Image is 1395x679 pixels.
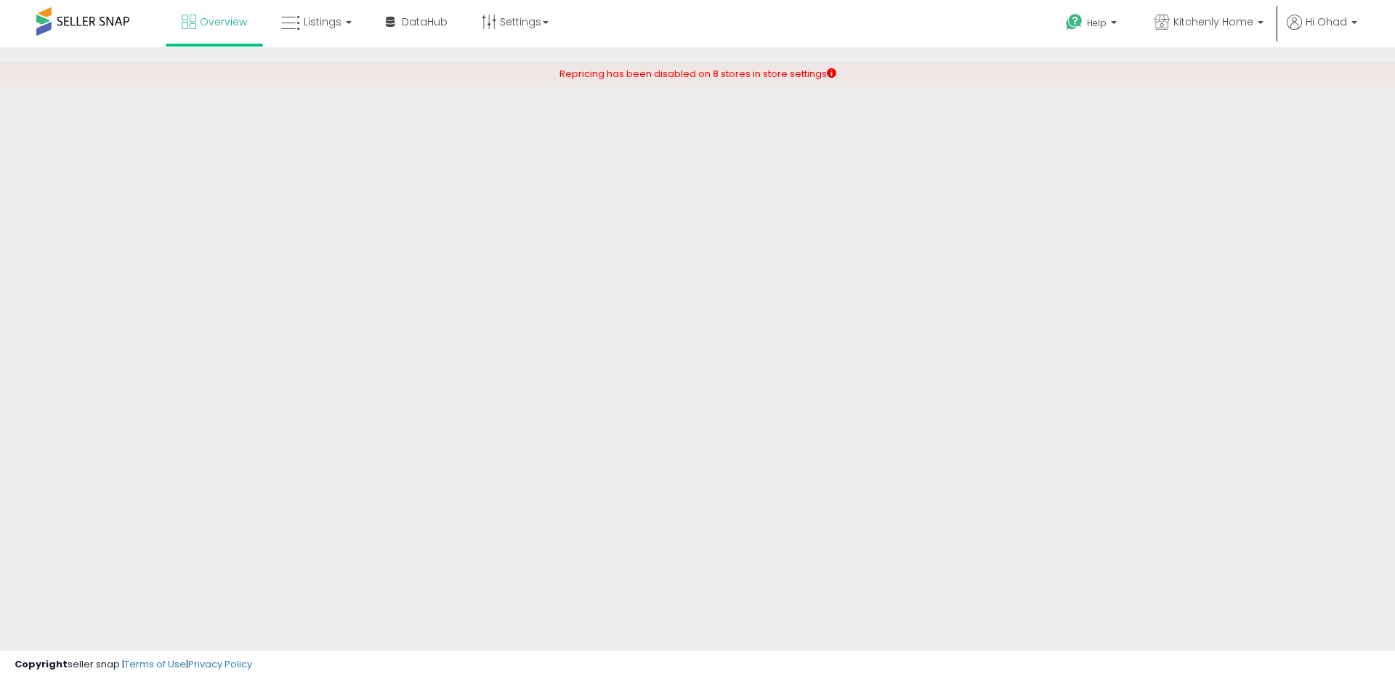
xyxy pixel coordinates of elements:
span: Hi Ohad [1306,15,1347,29]
span: Kitchenly Home [1173,15,1253,29]
a: Hi Ohad [1287,15,1357,47]
span: DataHub [402,15,448,29]
span: Overview [200,15,247,29]
a: Help [1054,2,1131,47]
span: Help [1087,17,1107,29]
i: Get Help [1065,13,1083,31]
span: Listings [304,15,341,29]
div: Repricing has been disabled on 8 stores in store settings [559,68,836,81]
